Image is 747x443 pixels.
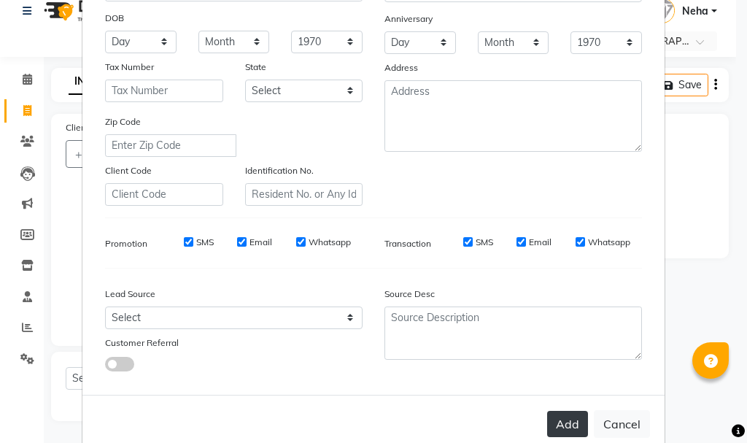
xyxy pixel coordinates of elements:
[105,237,147,250] label: Promotion
[105,288,155,301] label: Lead Source
[476,236,493,249] label: SMS
[105,12,124,25] label: DOB
[594,410,650,438] button: Cancel
[547,411,588,437] button: Add
[105,61,154,74] label: Tax Number
[309,236,351,249] label: Whatsapp
[105,183,223,206] input: Client Code
[105,80,223,102] input: Tax Number
[245,164,314,177] label: Identification No.
[588,236,630,249] label: Whatsapp
[105,115,141,128] label: Zip Code
[249,236,272,249] label: Email
[384,12,433,26] label: Anniversary
[105,164,152,177] label: Client Code
[529,236,551,249] label: Email
[384,61,418,74] label: Address
[245,61,266,74] label: State
[105,336,179,350] label: Customer Referral
[384,237,431,250] label: Transaction
[384,288,435,301] label: Source Desc
[196,236,214,249] label: SMS
[245,183,363,206] input: Resident No. or Any Id
[105,134,236,157] input: Enter Zip Code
